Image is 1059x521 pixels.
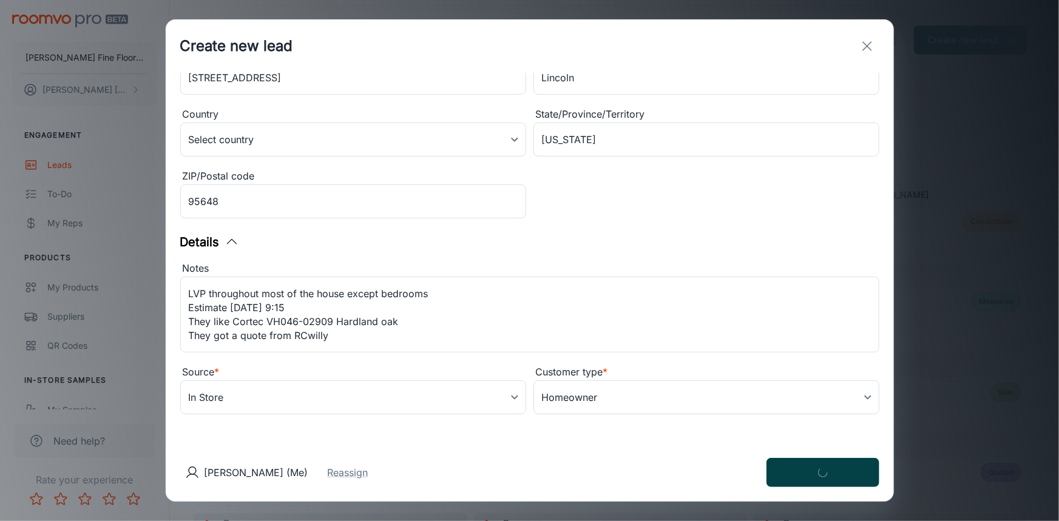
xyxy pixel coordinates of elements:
div: Country [180,107,526,123]
input: YU [533,123,879,156]
div: Customer type [533,365,879,380]
div: Select country [180,123,526,156]
button: exit [855,34,879,58]
input: J1U 3L7 [180,184,526,218]
input: Whitehorse [533,61,879,95]
div: ZIP/Postal code [180,169,526,184]
input: 2412 Northwest Passage [180,61,526,95]
button: Reassign [328,465,368,480]
div: Source [180,365,526,380]
div: In Store [180,380,526,414]
div: Notes [180,261,879,277]
div: State/Province/Territory [533,107,879,123]
p: [PERSON_NAME] (Me) [205,465,308,480]
button: Details [180,233,239,251]
textarea: LVP throughout most of the house except bedrooms Estimate [DATE] 9:15 They like Cortec VH046-0290... [189,287,871,343]
h1: Create new lead [180,35,293,57]
div: Homeowner [533,380,879,414]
